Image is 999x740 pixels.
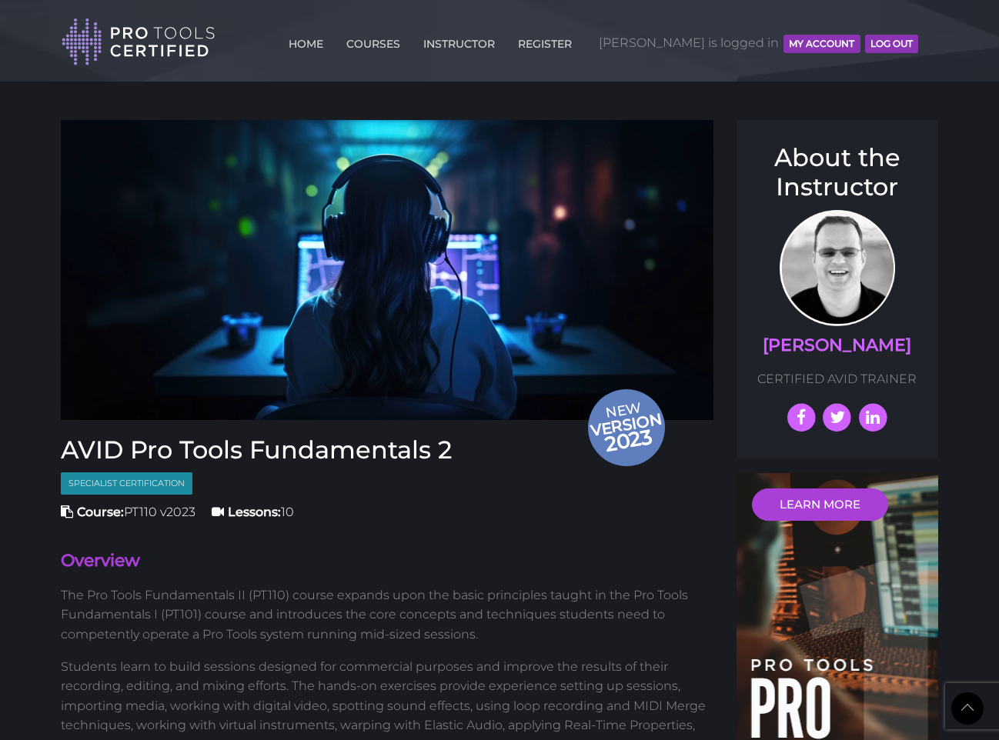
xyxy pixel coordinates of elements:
span: Specialist Certification [61,472,192,495]
h3: About the Instructor [752,143,924,202]
button: MY ACCOUNT [783,35,860,53]
span: [PERSON_NAME] is logged in [599,20,918,66]
a: INSTRUCTOR [419,28,499,53]
h4: Overview [61,549,713,573]
button: Log Out [865,35,918,53]
strong: Course: [77,505,124,519]
a: LEARN MORE [752,488,888,521]
p: The Pro Tools Fundamentals II (PT110) course expands upon the basic principles taught in the Pro ... [61,585,713,645]
span: New [587,398,669,458]
span: version [587,414,664,435]
a: COURSES [342,28,404,53]
img: Pro Tools Certified Logo [62,17,216,67]
a: REGISTER [514,28,576,53]
img: Prof. Scott [780,210,895,326]
a: HOME [285,28,327,53]
span: PT110 v2023 [61,505,195,519]
strong: Lessons: [228,505,281,519]
a: Back to Top [951,692,984,725]
span: 2023 [589,422,669,459]
a: [PERSON_NAME] [763,335,911,355]
h3: AVID Pro Tools Fundamentals 2 [61,435,713,465]
span: 10 [212,505,294,519]
img: Fundamentals 2 Course [61,120,713,420]
p: CERTIFIED AVID TRAINER [752,369,924,389]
